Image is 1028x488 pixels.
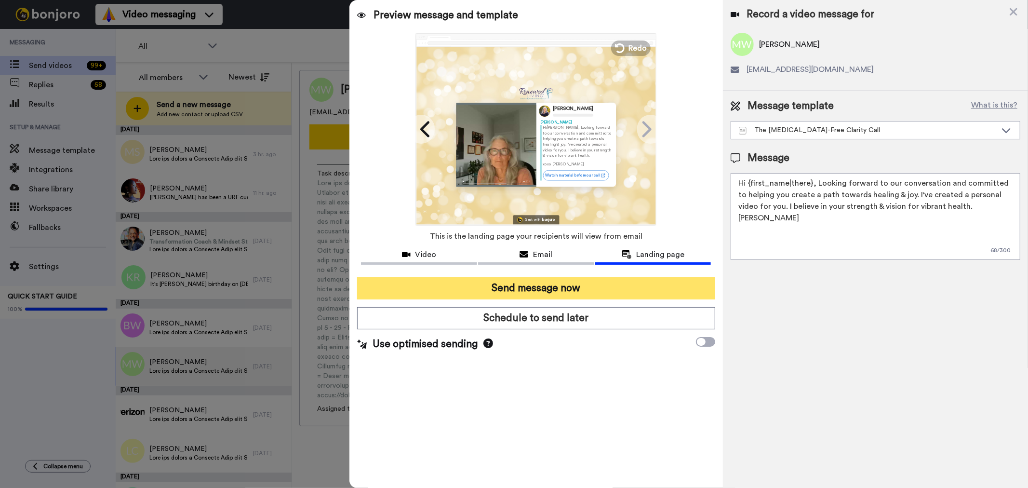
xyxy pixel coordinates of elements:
[637,249,685,260] span: Landing page
[731,173,1020,260] textarea: Hi {first_name|there}, Looking forward to our conversation and committed to helping you create a ...
[543,125,612,158] p: Hi [PERSON_NAME] , Looking forward to our conversation and committed to helping you create a path...
[748,99,834,113] span: Message template
[525,218,541,221] div: Sent with
[747,64,874,75] span: [EMAIL_ADDRESS][DOMAIN_NAME]
[373,337,478,352] span: Use optimised sending
[415,249,437,260] span: Video
[739,127,747,135] img: Message-temps.svg
[968,99,1020,113] button: What is this?
[519,88,553,99] img: 64adf4fb-066d-467b-be94-1334d5041c3d
[553,106,593,112] div: [PERSON_NAME]
[456,177,536,186] img: player-controls-full.svg
[540,119,612,124] div: [PERSON_NAME]
[357,277,715,299] button: Send message now
[543,218,555,221] div: bonjoro
[543,170,609,180] a: Watch material before our call
[739,125,997,135] div: The [MEDICAL_DATA]-Free Clarity Call
[539,105,550,117] img: Profile Image
[430,226,642,247] span: This is the landing page your recipients will view from email
[533,249,552,260] span: Email
[748,151,790,165] span: Message
[357,307,715,329] button: Schedule to send later
[543,161,612,166] p: xoxo [PERSON_NAME]
[517,217,522,222] img: Bonjoro Logo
